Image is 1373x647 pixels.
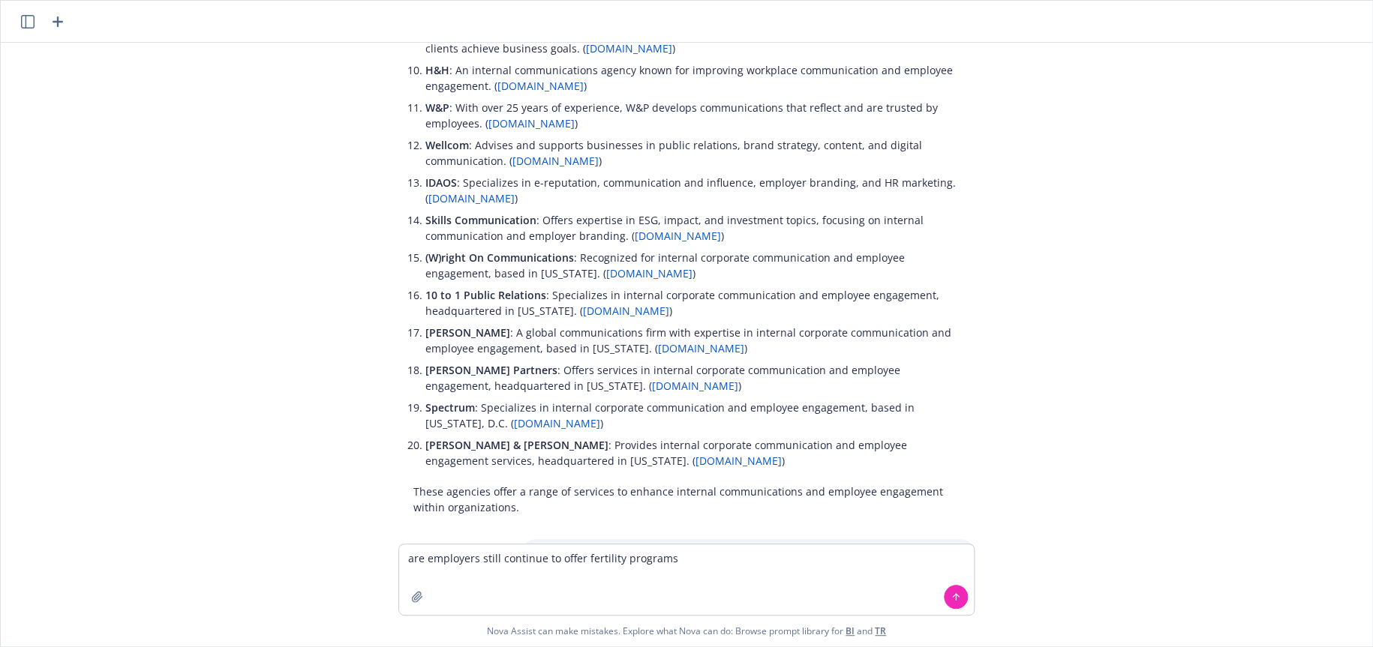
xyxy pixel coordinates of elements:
[497,79,584,93] a: [DOMAIN_NAME]
[7,616,1366,646] span: Nova Assist can make mistakes. Explore what Nova can do: Browse prompt library for and
[425,287,960,319] p: : Specializes in internal corporate communication and employee engagement, headquartered in [US_S...
[652,379,738,393] a: [DOMAIN_NAME]
[696,454,782,468] a: [DOMAIN_NAME]
[425,400,475,415] span: Spectrum
[425,437,960,469] p: : Provides internal corporate communication and employee engagement services, headquartered in [U...
[425,250,574,265] span: (W)right On Communications
[425,250,960,281] p: : Recognized for internal corporate communication and employee engagement, based in [US_STATE]. ( )
[425,138,469,152] span: Wellcom
[606,266,693,280] a: [DOMAIN_NAME]
[512,154,599,168] a: [DOMAIN_NAME]
[425,137,960,169] p: : Advises and supports businesses in public relations, brand strategy, content, and digital commu...
[413,484,960,515] p: These agencies offer a range of services to enhance internal communications and employee engageme...
[488,116,575,130] a: [DOMAIN_NAME]
[428,191,515,205] a: [DOMAIN_NAME]
[425,288,546,302] span: 10 to 1 Public Relations
[425,362,960,394] p: : Offers services in internal corporate communication and employee engagement, headquartered in [...
[425,63,449,77] span: H&H
[583,304,669,318] a: [DOMAIN_NAME]
[875,625,886,637] a: TR
[425,175,960,206] p: : Specializes in e-reputation, communication and influence, employer branding, and HR marketing. ( )
[425,62,960,94] p: : An internal communications agency known for improving workplace communication and employee enga...
[635,229,721,243] a: [DOMAIN_NAME]
[658,341,744,355] a: [DOMAIN_NAME]
[846,625,855,637] a: BI
[425,325,960,356] p: : A global communications firm with expertise in internal corporate communication and employee en...
[425,438,608,452] span: [PERSON_NAME] & [PERSON_NAME]
[425,213,536,227] span: Skills Communication
[425,363,557,377] span: [PERSON_NAME] Partners
[425,400,960,431] p: : Specializes in internal corporate communication and employee engagement, based in [US_STATE], D...
[514,416,600,430] a: [DOMAIN_NAME]
[425,100,449,115] span: W&P
[586,41,672,55] a: [DOMAIN_NAME]
[425,325,510,340] span: [PERSON_NAME]
[425,212,960,244] p: : Offers expertise in ESG, impact, and investment topics, focusing on internal communication and ...
[399,544,974,615] textarea: are employers still continue to offer fertility programs
[425,175,457,190] span: IDAOS
[425,100,960,131] p: : With over 25 years of experience, W&P develops communications that reflect and are trusted by e...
